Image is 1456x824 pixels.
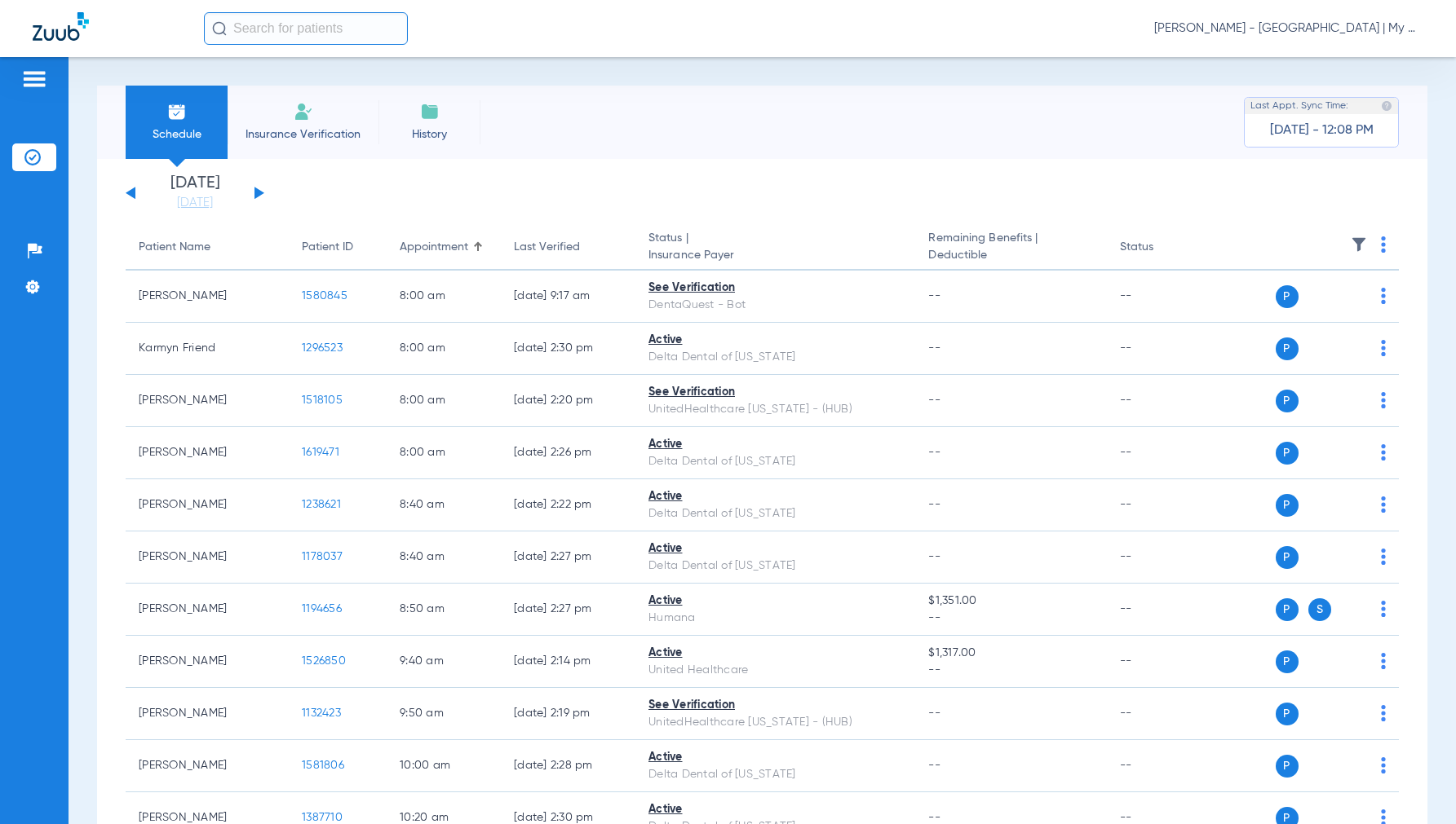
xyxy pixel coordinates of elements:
a: [DATE] [146,195,244,211]
span: -- [928,342,940,354]
span: 1387710 [302,812,343,823]
td: [PERSON_NAME] [126,584,289,636]
div: Patient Name [139,239,276,256]
div: DentaQuest - Bot [648,297,902,314]
img: group-dot-blue.svg [1381,288,1386,304]
span: P [1276,598,1299,621]
img: group-dot-blue.svg [1381,653,1386,669]
span: -- [928,662,1093,679]
div: Last Verified [514,239,580,256]
td: [DATE] 2:26 PM [501,427,635,479]
span: -- [928,447,940,458]
div: Patient ID [302,239,353,256]
img: group-dot-blue.svg [1381,549,1386,565]
div: Active [648,436,902,453]
span: -- [928,610,1093,627]
span: Schedule [138,126,215,143]
td: -- [1107,479,1217,531]
th: Status [1107,225,1217,271]
li: [DATE] [146,175,244,211]
span: 1580845 [302,290,347,302]
th: Status | [635,225,915,271]
td: 8:00 AM [387,375,501,427]
img: filter.svg [1351,236,1367,253]
td: Karmyn Friend [126,323,289,375]
span: P [1276,285,1299,308]
div: UnitedHealthcare [US_STATE] - (HUB) [648,401,902,418]
span: Insurance Verification [240,126,366,143]
span: History [391,126,468,143]
img: hamburger-icon [21,69,47,89]
div: UnitedHealthcare [US_STATE] - (HUB) [648,714,902,731]
div: Patient ID [302,239,374,256]
span: 1132423 [302,707,341,719]
div: Delta Dental of [US_STATE] [648,505,902,522]
span: 1178037 [302,551,343,562]
img: group-dot-blue.svg [1381,444,1386,460]
div: Active [648,749,902,766]
td: [PERSON_NAME] [126,427,289,479]
span: Insurance Payer [648,247,902,264]
span: -- [928,499,940,510]
img: group-dot-blue.svg [1381,705,1386,721]
div: Last Verified [514,239,622,256]
img: History [420,102,440,121]
td: [PERSON_NAME] [126,740,289,792]
span: Deductible [928,247,1093,264]
td: 9:40 AM [387,636,501,688]
td: [PERSON_NAME] [126,636,289,688]
span: 1526850 [302,655,346,667]
td: [DATE] 2:28 PM [501,740,635,792]
div: Active [648,540,902,557]
td: [DATE] 2:19 PM [501,688,635,740]
span: P [1276,442,1299,465]
td: -- [1107,531,1217,584]
div: Active [648,593,902,610]
span: -- [928,707,940,719]
img: Search Icon [212,21,227,36]
td: [PERSON_NAME] [126,531,289,584]
td: 8:00 AM [387,323,501,375]
div: United Healthcare [648,662,902,679]
td: -- [1107,688,1217,740]
td: -- [1107,584,1217,636]
span: [DATE] - 12:08 PM [1270,122,1374,139]
td: 8:40 AM [387,531,501,584]
span: [PERSON_NAME] - [GEOGRAPHIC_DATA] | My Community Dental Centers [1154,20,1423,37]
td: -- [1107,271,1217,323]
td: -- [1107,323,1217,375]
img: group-dot-blue.svg [1381,601,1386,617]
span: 1296523 [302,342,343,354]
span: P [1276,703,1299,725]
img: Manual Insurance Verification [294,102,313,121]
td: [DATE] 2:27 PM [501,584,635,636]
div: Active [648,801,902,818]
span: P [1276,337,1299,360]
td: -- [1107,636,1217,688]
span: 1194656 [302,603,342,615]
td: [DATE] 2:20 PM [501,375,635,427]
div: Delta Dental of [US_STATE] [648,766,902,783]
span: P [1276,650,1299,673]
div: Chat Widget [1374,746,1456,824]
span: 1619471 [302,447,339,458]
td: [PERSON_NAME] [126,271,289,323]
td: -- [1107,427,1217,479]
input: Search for patients [204,12,408,45]
img: Schedule [167,102,187,121]
span: -- [928,551,940,562]
img: group-dot-blue.svg [1381,340,1386,356]
td: 8:00 AM [387,427,501,479]
div: Appointment [400,239,468,256]
div: See Verification [648,697,902,714]
td: 10:00 AM [387,740,501,792]
td: 8:50 AM [387,584,501,636]
td: [PERSON_NAME] [126,479,289,531]
span: -- [928,394,940,406]
td: [DATE] 9:17 AM [501,271,635,323]
span: -- [928,290,940,302]
div: Delta Dental of [US_STATE] [648,453,902,470]
span: 1581806 [302,760,344,771]
span: P [1276,494,1299,517]
span: S [1308,598,1331,621]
